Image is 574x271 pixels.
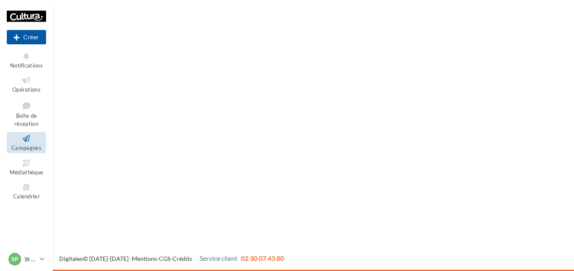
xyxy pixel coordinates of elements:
a: Digitaleo [59,255,83,262]
a: Boîte de réception [7,98,46,129]
p: St Parres [25,255,36,263]
a: Médiathèque [7,157,46,177]
a: Crédits [172,255,192,262]
a: Calendrier [7,181,46,201]
button: Créer [7,30,46,44]
span: Boîte de réception [14,112,38,127]
span: Médiathèque [10,169,44,176]
a: Campagnes [7,132,46,153]
span: Service client [200,254,238,262]
a: Opérations [7,74,46,95]
a: CGS [159,255,170,262]
span: 02 30 07 43 80 [241,254,284,262]
span: Campagnes [11,144,41,151]
button: Notifications [7,50,46,70]
span: © [DATE]-[DATE] - - - [59,255,284,262]
span: SP [11,255,19,263]
span: Notifications [10,62,43,69]
a: Mentions [132,255,157,262]
div: Nouvelle campagne [7,30,46,44]
span: Opérations [12,86,41,93]
span: Calendrier [13,193,40,200]
a: SP St Parres [7,251,46,267]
